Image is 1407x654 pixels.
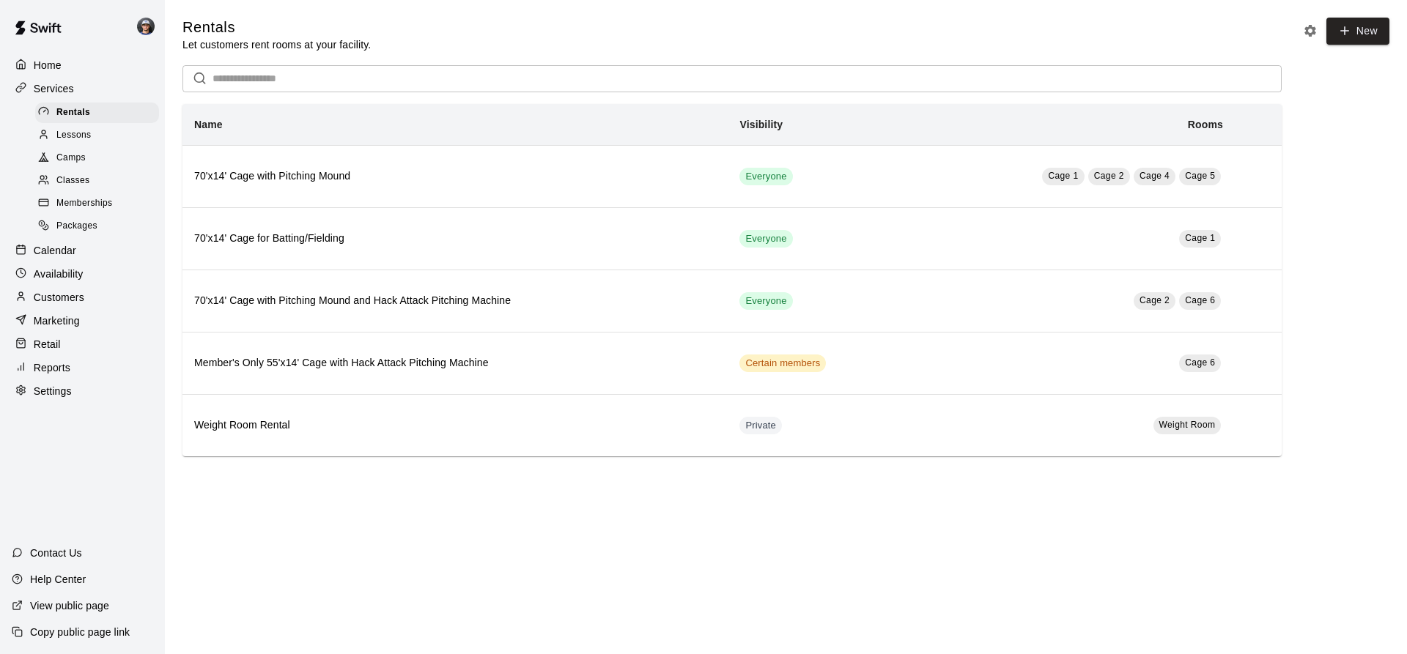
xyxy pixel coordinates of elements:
a: Availability [12,263,153,285]
span: Packages [56,219,97,234]
button: Rental settings [1299,20,1321,42]
span: Cage 4 [1140,171,1170,181]
h5: Rentals [182,18,371,37]
span: Everyone [739,170,792,184]
span: Classes [56,174,89,188]
a: Calendar [12,239,153,261]
span: Rentals [56,105,90,120]
b: Name [194,119,223,130]
p: View public page [30,598,109,613]
a: Customers [12,286,153,308]
a: Rentals [35,101,165,124]
a: Camps [35,147,165,170]
a: Settings [12,380,153,402]
span: Cage 5 [1185,171,1215,181]
h6: Weight Room Rental [194,417,716,434]
p: Retail [34,337,61,352]
p: Copy public page link [30,625,130,639]
h6: 70'x14' Cage with Pitching Mound and Hack Attack Pitching Machine [194,293,716,309]
img: Mason Edwards [137,18,155,35]
div: This service is visible to all of your customers [739,292,792,310]
div: This service is hidden, and can only be accessed via a direct link [739,417,782,434]
div: This service is visible to all of your customers [739,230,792,248]
span: Cage 2 [1140,295,1170,305]
p: Calendar [34,243,76,258]
span: Cage 6 [1185,295,1215,305]
a: Packages [35,215,165,238]
a: Lessons [35,124,165,146]
span: Lessons [56,128,92,143]
p: Reports [34,360,70,375]
span: Everyone [739,232,792,246]
span: Cage 2 [1094,171,1124,181]
div: Lessons [35,125,159,146]
a: Retail [12,333,153,355]
div: This service is visible to only customers with certain memberships. Check the service pricing for... [739,354,826,372]
span: Everyone [739,294,792,308]
a: Reports [12,357,153,379]
a: Marketing [12,310,153,332]
p: Help Center [30,572,86,587]
span: Cage 1 [1048,171,1078,181]
span: Cage 6 [1185,357,1215,368]
a: New [1326,18,1389,45]
a: Services [12,78,153,100]
b: Rooms [1188,119,1223,130]
span: Memberships [56,196,112,211]
p: Marketing [34,313,80,328]
div: Classes [35,171,159,191]
p: Availability [34,267,84,281]
h6: 70'x14' Cage with Pitching Mound [194,168,716,185]
p: Contact Us [30,546,82,560]
p: Customers [34,290,84,305]
a: Memberships [35,193,165,215]
div: This service is visible to all of your customers [739,168,792,185]
div: Memberships [35,193,159,214]
h6: 70'x14' Cage for Batting/Fielding [194,231,716,247]
span: Certain members [739,357,826,371]
span: Camps [56,151,86,166]
table: simple table [182,104,1282,456]
div: Packages [35,216,159,237]
h6: Member's Only 55'x14' Cage with Hack Attack Pitching Machine [194,355,716,371]
p: Services [34,81,74,96]
span: Weight Room [1159,420,1216,430]
p: Home [34,58,62,73]
p: Let customers rent rooms at your facility. [182,37,371,52]
span: Private [739,419,782,433]
p: Settings [34,384,72,398]
div: Camps [35,148,159,168]
div: Rentals [35,103,159,123]
a: Home [12,54,153,76]
a: Classes [35,170,165,193]
div: Mason Edwards [134,12,165,41]
b: Visibility [739,119,783,130]
span: Cage 1 [1185,233,1215,243]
